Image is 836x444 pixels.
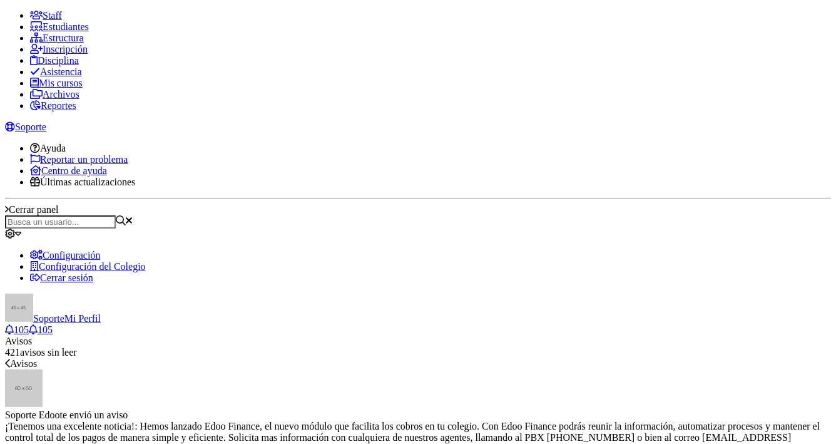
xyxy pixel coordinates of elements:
[30,261,146,272] a: Configuración del Colegio
[30,154,128,165] a: Reportar un problema
[30,21,89,32] a: Estudiantes
[30,89,79,100] a: Archivos
[5,410,60,420] span: Soporte Edoo
[30,44,88,54] a: Inscripción
[38,55,79,66] span: Disciplina
[30,100,76,111] a: Reportes
[43,44,88,54] span: Inscripción
[29,324,53,335] a: 105
[30,165,107,176] a: Centro de ayuda
[30,55,79,66] a: Disciplina
[30,10,62,21] a: Staff
[64,313,101,324] span: Mi Perfil
[43,21,89,32] span: Estudiantes
[30,33,84,43] a: Estructura
[5,215,116,229] input: Busca un usuario...
[5,294,33,322] img: 45x45
[30,272,93,283] a: Cerrar sesión
[14,324,29,335] span: 105
[9,204,59,215] span: Cerrar panel
[43,10,62,21] span: Staff
[30,250,100,261] a: Configuración
[5,347,20,358] span: 421
[15,121,46,132] span: Soporte
[30,143,66,153] a: Ayuda
[5,336,831,347] div: Avisos
[30,177,135,187] a: Últimas actualizaciones
[5,121,46,132] a: Soporte
[33,313,64,324] span: Soporte
[5,347,77,358] span: avisos sin leer
[5,313,101,324] a: SoporteMi Perfil
[43,89,79,100] span: Archivos
[39,78,83,88] span: Mis cursos
[5,324,29,335] a: 105
[30,66,82,77] a: Asistencia
[10,358,37,369] span: Avisos
[38,324,53,335] span: 105
[41,100,76,111] span: Reportes
[5,410,831,421] div: te envió un aviso
[30,78,83,88] a: Mis cursos
[40,66,82,77] span: Asistencia
[43,33,84,43] span: Estructura
[5,369,43,407] img: 60x60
